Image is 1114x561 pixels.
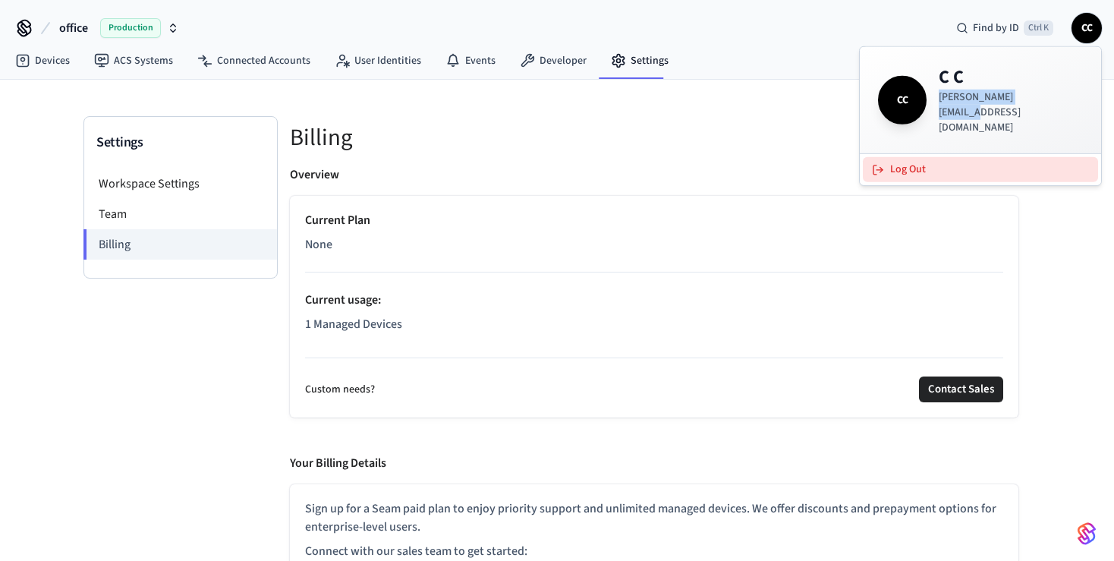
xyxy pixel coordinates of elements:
[100,18,161,38] span: Production
[96,132,265,153] h3: Settings
[944,14,1065,42] div: Find by IDCtrl K
[84,169,277,199] li: Workspace Settings
[939,65,1083,90] h4: C C
[973,20,1019,36] span: Find by ID
[305,211,1003,229] p: Current Plan
[939,90,1083,135] p: [PERSON_NAME][EMAIL_ADDRESS][DOMAIN_NAME]
[305,542,1003,560] p: Connect with our sales team to get started:
[1078,522,1096,546] img: SeamLogoGradient.69752ec5.svg
[323,47,433,74] a: User Identities
[863,157,1098,182] button: Log Out
[185,47,323,74] a: Connected Accounts
[290,165,339,184] p: Overview
[305,500,1003,536] p: Sign up for a Seam paid plan to enjoy priority support and unlimited managed devices. We offer di...
[290,122,1018,153] h5: Billing
[290,454,386,472] p: Your Billing Details
[305,291,1003,309] p: Current usage :
[305,315,1003,333] p: 1 Managed Devices
[3,47,82,74] a: Devices
[433,47,508,74] a: Events
[1024,20,1053,36] span: Ctrl K
[305,377,1003,402] div: Custom needs?
[599,47,681,74] a: Settings
[59,19,88,37] span: office
[83,229,277,260] li: Billing
[919,377,1003,402] button: Contact Sales
[305,235,332,254] span: None
[1073,14,1100,42] span: CC
[84,199,277,229] li: Team
[1072,13,1102,43] button: CC
[881,79,924,121] span: CC
[508,47,599,74] a: Developer
[82,47,185,74] a: ACS Systems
